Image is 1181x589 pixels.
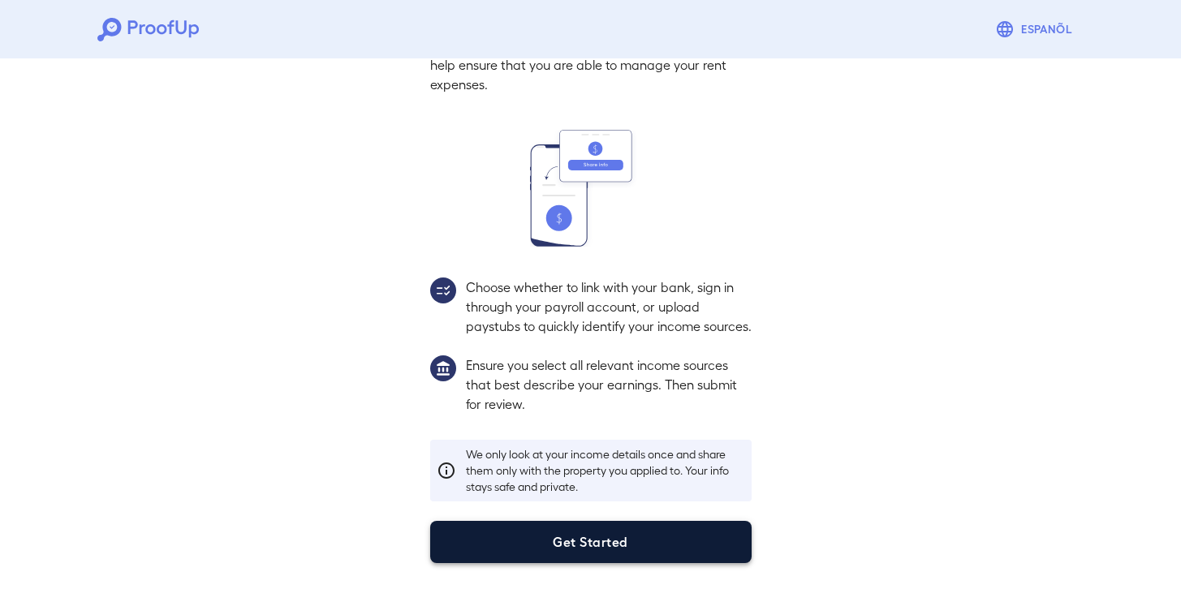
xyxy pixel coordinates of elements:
button: Get Started [430,521,752,563]
img: transfer_money.svg [530,130,652,247]
button: Espanõl [989,13,1084,45]
img: group2.svg [430,277,456,303]
p: We only look at your income details once and share them only with the property you applied to. Yo... [466,446,745,495]
img: group1.svg [430,355,456,381]
p: Ensure you select all relevant income sources that best describe your earnings. Then submit for r... [466,355,752,414]
p: In this step, you'll share your income sources with us to help ensure that you are able to manage... [430,36,752,94]
p: Choose whether to link with your bank, sign in through your payroll account, or upload paystubs t... [466,277,752,336]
